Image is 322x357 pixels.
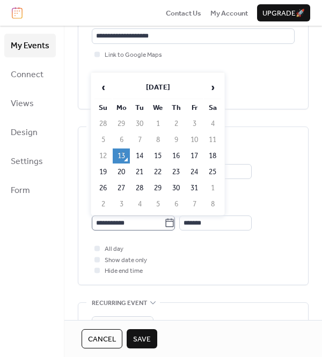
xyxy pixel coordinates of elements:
[204,165,221,180] td: 25
[92,16,292,27] div: Location
[94,181,112,196] td: 26
[96,318,134,330] span: Do not repeat
[11,124,38,142] span: Design
[131,197,148,212] td: 4
[113,116,130,131] td: 29
[204,148,221,163] td: 18
[186,132,203,147] td: 10
[186,116,203,131] td: 3
[204,132,221,147] td: 11
[149,181,166,196] td: 29
[210,8,248,19] span: My Account
[94,197,112,212] td: 2
[105,50,162,61] span: Link to Google Maps
[204,197,221,212] td: 8
[127,329,157,348] button: Save
[113,181,130,196] td: 27
[113,165,130,180] td: 20
[204,77,221,98] span: ›
[167,132,185,147] td: 9
[131,165,148,180] td: 21
[167,181,185,196] td: 30
[4,92,56,115] a: Views
[149,132,166,147] td: 8
[167,100,185,115] th: Th
[113,197,130,212] td: 3
[131,116,148,131] td: 30
[4,150,56,173] a: Settings
[88,334,116,345] span: Cancel
[82,329,122,348] button: Cancel
[94,116,112,131] td: 28
[94,100,112,115] th: Su
[167,148,185,163] td: 16
[186,165,203,180] td: 24
[4,178,56,202] a: Form
[149,165,166,180] td: 22
[131,148,148,163] td: 14
[186,181,203,196] td: 31
[186,100,203,115] th: Fr
[186,148,203,163] td: 17
[257,4,310,21] button: Upgrade🚀
[204,181,221,196] td: 1
[149,116,166,131] td: 1
[12,7,23,19] img: logo
[11,153,43,170] span: Settings
[167,165,185,180] td: 23
[166,8,201,18] a: Contact Us
[11,38,49,55] span: My Events
[133,334,151,345] span: Save
[11,95,34,113] span: Views
[105,244,123,255] span: All day
[4,63,56,86] a: Connect
[131,181,148,196] td: 28
[204,116,221,131] td: 4
[4,121,56,144] a: Design
[113,132,130,147] td: 6
[149,197,166,212] td: 5
[113,100,130,115] th: Mo
[167,116,185,131] td: 2
[95,77,111,98] span: ‹
[113,76,203,99] th: [DATE]
[204,100,221,115] th: Sa
[131,100,148,115] th: Tu
[210,8,248,18] a: My Account
[149,148,166,163] td: 15
[11,66,43,84] span: Connect
[94,165,112,180] td: 19
[131,132,148,147] td: 7
[167,197,185,212] td: 6
[94,132,112,147] td: 5
[262,8,305,19] span: Upgrade 🚀
[105,255,147,266] span: Show date only
[4,34,56,57] a: My Events
[94,148,112,163] td: 12
[186,197,203,212] td: 7
[113,148,130,163] td: 13
[149,100,166,115] th: We
[92,297,147,308] span: Recurring event
[11,182,30,199] span: Form
[166,8,201,19] span: Contact Us
[105,266,143,277] span: Hide end time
